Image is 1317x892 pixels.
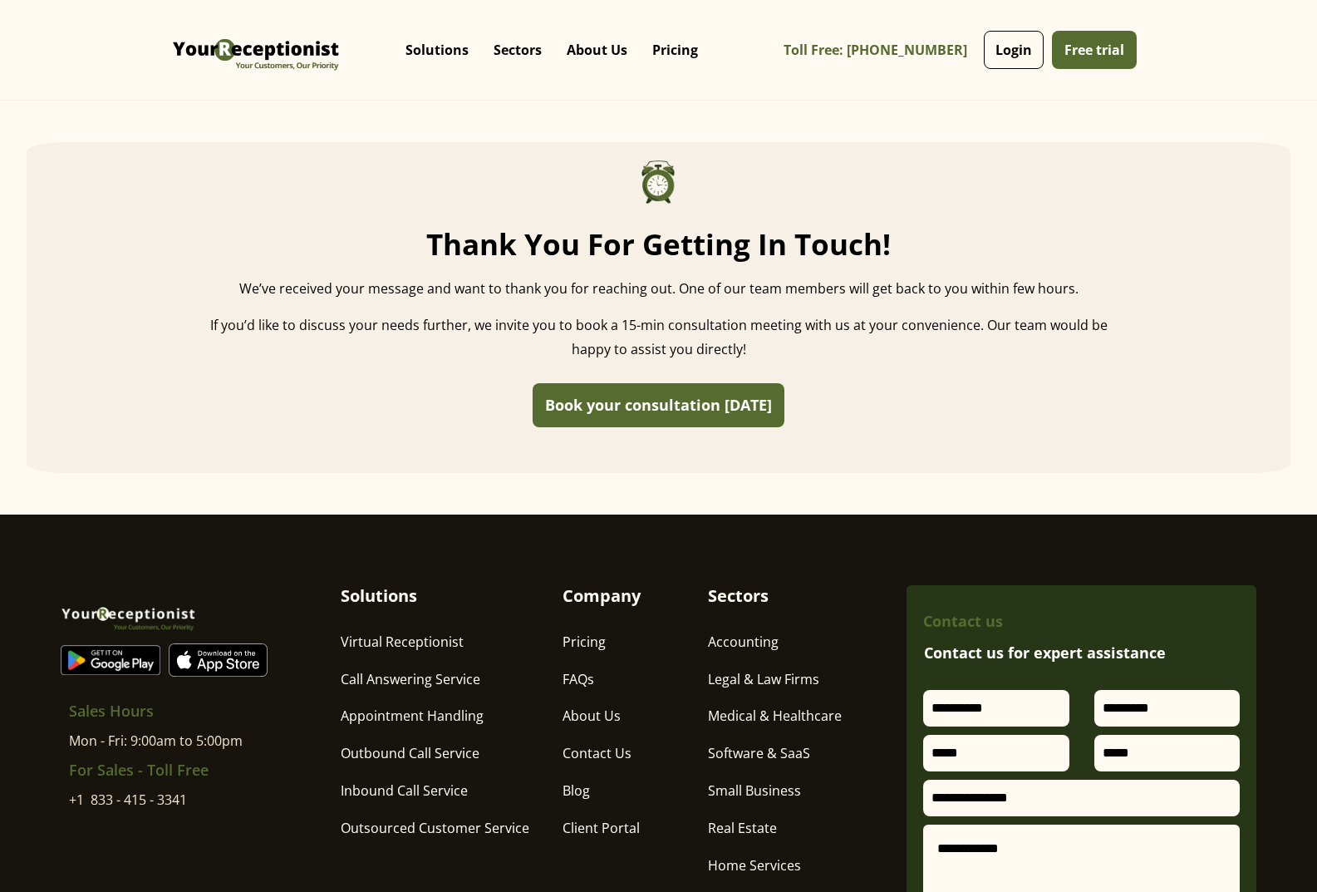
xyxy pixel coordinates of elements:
[405,42,469,58] p: Solutions
[554,17,640,83] div: About Us
[341,818,529,841] a: Outsourced Customer Service
[169,12,343,87] img: Virtual Receptionist - Answering Service - Call and Live Chat Receptionist - Virtual Receptionist...
[708,855,801,879] a: Home Services
[61,585,196,643] img: Virtual Receptionist - Answering Service - Call and Live Chat Receptionist - Virtual Receptionist...
[494,42,542,58] p: Sectors
[708,632,779,655] a: Accounting
[481,17,554,83] div: Sectors
[636,159,682,205] img: US Calling Answering Service, Virtual Receptionist. Legal Call Answering, Law office virtual rece...
[563,585,641,606] h4: Company
[708,669,819,692] a: Legal & Law Firms
[984,31,1044,69] a: Login
[708,585,769,606] h4: Sectors
[923,641,1240,665] h3: Contact us for expert assistance
[127,277,1191,301] div: We’ve received your message and want to thank you for reaching out. One of our team members will ...
[127,225,1191,264] h2: Thank You for Getting in Touch!
[69,790,187,810] a: +1 833 - 415 - 3341
[341,743,479,766] a: Outbound Call Service
[169,643,268,677] img: Virtual Receptionist - Answering Service - Call and Live Chat Receptionist - Virtual Receptionist...
[567,42,627,58] p: About Us
[69,759,209,781] h6: For Sales - Toll Free
[341,781,468,804] a: Inbound Call Service
[708,781,801,804] a: Small Business
[69,700,154,722] h6: Sales Hours
[533,383,784,427] button: Book your consultation [DATE]
[341,669,480,692] a: Call Answering Service
[127,313,1191,362] div: If you’d like to discuss your needs further, we invite you to book a 15-min consultation meeting ...
[784,32,980,69] a: Toll Free: [PHONE_NUMBER]
[69,731,243,751] div: Mon - Fri: 9:00am to 5:00pm
[923,610,1003,633] div: Contact us
[563,632,606,655] a: Pricing
[563,818,640,841] a: Client Portal
[708,706,842,729] a: Medical & Healthcare
[393,17,481,83] div: Solutions
[563,669,594,692] a: FAQs
[341,632,464,655] a: Virtual Receptionist
[708,743,810,766] a: Software & SaaS
[341,706,484,729] a: Appointment Handling
[169,12,343,87] a: home
[640,25,710,75] a: Pricing
[1052,31,1137,69] a: Free trial
[563,781,590,804] a: Blog
[563,706,621,729] a: About Us
[563,743,631,766] a: Contact Us
[708,818,777,841] a: Real Estate
[61,645,160,675] img: Virtual Receptionist - Answering Service - Call and Live Chat Receptionist - Virtual Receptionist...
[341,585,417,606] h4: Solutions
